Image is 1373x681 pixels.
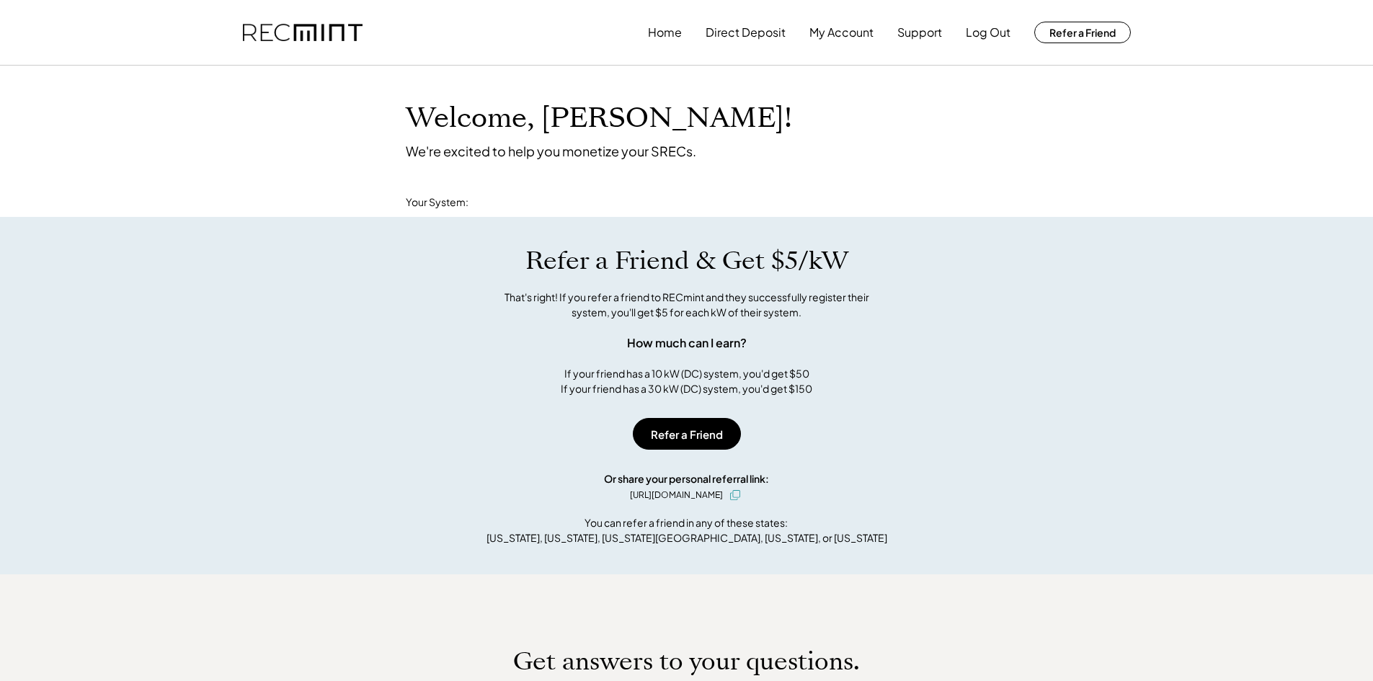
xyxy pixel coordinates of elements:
div: How much can I earn? [627,334,747,352]
div: Your System: [406,195,468,210]
button: My Account [809,18,874,47]
div: [URL][DOMAIN_NAME] [630,489,723,502]
div: If your friend has a 10 kW (DC) system, you'd get $50 If your friend has a 30 kW (DC) system, you... [561,366,812,396]
button: Home [648,18,682,47]
button: Refer a Friend [1034,22,1131,43]
button: Direct Deposit [706,18,786,47]
button: Log Out [966,18,1010,47]
img: recmint-logotype%403x.png [243,24,363,42]
h1: Welcome, [PERSON_NAME]! [406,102,792,135]
h1: Refer a Friend & Get $5/kW [525,246,848,276]
div: You can refer a friend in any of these states: [US_STATE], [US_STATE], [US_STATE][GEOGRAPHIC_DATA... [486,515,887,546]
button: Support [897,18,942,47]
div: We're excited to help you monetize your SRECs. [406,143,696,159]
button: Refer a Friend [633,418,741,450]
button: click to copy [727,486,744,504]
h1: Get answers to your questions. [513,646,860,677]
div: Or share your personal referral link: [604,471,769,486]
div: That's right! If you refer a friend to RECmint and they successfully register their system, you'l... [489,290,885,320]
